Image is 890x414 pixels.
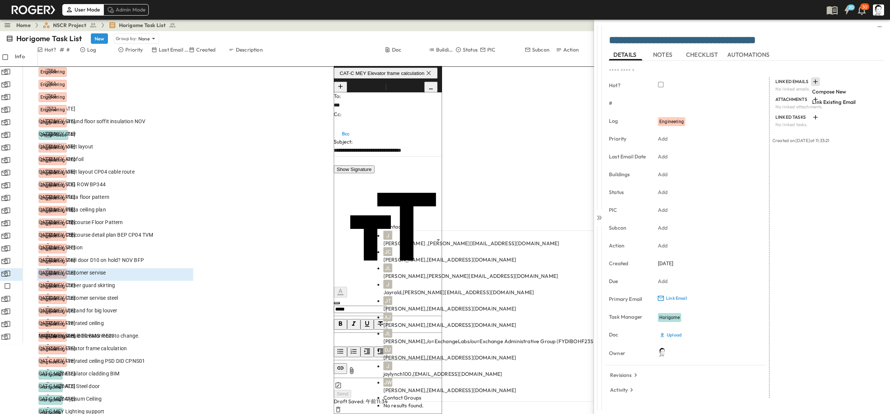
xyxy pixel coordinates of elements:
p: Jayrald, [383,289,790,296]
p: Priority [125,46,143,53]
span: CAT-C MEY Fire rated ceiling [39,319,104,327]
img: Profile Picture [873,4,884,16]
p: Revisions [610,371,632,379]
p: [PERSON_NAME], [383,256,790,263]
button: Outdent [374,346,387,357]
span: CAT-C MEY Scenic Elevator PE23 [39,332,115,339]
p: Primary Email [609,295,647,303]
p: Add [658,224,668,231]
p: Log [87,46,96,53]
span: Underline (Ctrl+U) [360,322,374,329]
p: Doc [609,331,647,338]
p: Compose New [812,88,876,95]
span: CAT-C MEY Escalator cladding BIM [39,370,119,377]
span: CHECKLIST [686,51,720,58]
p: Last Email Date [609,153,647,160]
span: CAT-C MEY Customer servise steel [39,294,118,302]
button: Add Attachments [347,366,356,375]
span: CAT-C MEY Fire rated ceiling PSD DID CPNS01 [39,357,145,365]
span: [PERSON_NAME][EMAIL_ADDRESS][DOMAIN_NAME] [428,240,559,247]
p: jaylynch100, [383,370,790,378]
span: Unordered List (Ctrl + Shift + 8) [334,350,347,356]
span: [EMAIL_ADDRESS][DOMAIN_NAME] [413,371,502,377]
p: Created [196,46,215,53]
button: New [91,33,108,44]
span: Engineering [659,119,684,124]
p: Owner [609,349,647,357]
div: Info [15,46,37,67]
button: Indent [360,346,374,357]
div: Cc: [334,111,442,118]
h6: 20 [848,4,854,10]
p: Task Manager [609,313,647,321]
span: Strikethrough [374,322,387,329]
span: NOTES [653,51,674,58]
p: Due [609,277,647,285]
p: Horigome Task List [16,33,82,44]
div: User Mode [62,4,103,15]
span: Horigome [659,315,680,320]
div: Subject: [334,138,442,145]
span: [EMAIL_ADDRESS][DOMAIN_NAME] [427,354,516,361]
p: No linked emails. [775,86,880,92]
span: CAT-C MEY toilet layout CP04 cable route [39,168,135,175]
p: Link Existing Email [812,98,876,106]
p: Contacts [383,223,790,230]
a: Home [16,22,31,29]
span: /o=ExchangeLabs/ou=Exchange Administrative Group (FYDIBOHF23SPDLT)/cn=Recipients/cn=2b768afe4ae94... [427,338,789,345]
p: Last Email Date [159,46,189,53]
span: DETAILS [613,51,638,58]
button: sidedrawer-menu [875,22,884,31]
p: Add [658,171,668,178]
button: CAT-C MEY Elevator frame calculation [334,68,438,79]
p: Status [609,188,647,196]
span: CAT-C MEY Gypsum Ceiling [39,395,102,402]
span: 950 [47,345,56,352]
button: Upload [658,329,683,341]
nav: breadcrumbs [16,22,181,29]
span: CAT-C MEY Plaza floor pattern [39,193,109,201]
p: Hot? [44,46,56,53]
p: Link Email [666,295,687,301]
p: LINKED EMAILS [775,79,810,85]
p: [PERSON_NAME], [383,338,790,345]
button: Format text underlined. Shortcut: Ctrl+U [360,319,374,330]
span: Indent (Tab) [360,350,374,356]
p: Log [609,117,647,125]
p: Group by: [116,35,137,42]
span: Italic (Ctrl+I) [347,322,360,329]
span: Created on [DATE] at 11:33:21 [772,138,830,143]
span: JT [385,300,391,301]
p: # [66,46,70,53]
p: Created [609,260,647,267]
button: Activity [607,385,638,395]
button: Send [334,390,351,398]
button: Format text as bold. Shortcut: Ctrl+B [334,319,347,330]
p: Status [463,46,478,53]
p: PIC [487,46,496,53]
p: No linked attachments. [775,104,880,110]
p: Hot? [609,82,647,89]
button: Ordered List [347,346,360,357]
p: [PERSON_NAME], [383,354,790,361]
p: Subcon [609,224,647,231]
p: # [609,99,647,107]
p: CAT-C MEY Elevator frame calculation [340,70,424,76]
p: Add [658,188,668,196]
button: Revisions [607,370,642,380]
p: Add [658,135,668,142]
span: Bold (Ctrl+B) [334,322,347,329]
p: Upload [667,332,682,338]
span: AUTOMATIONS [727,51,771,58]
span: Insert Link (Ctrl + K) [334,367,347,373]
p: Action [609,242,647,249]
span: Font Size [337,278,445,285]
p: 30 [862,4,867,10]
